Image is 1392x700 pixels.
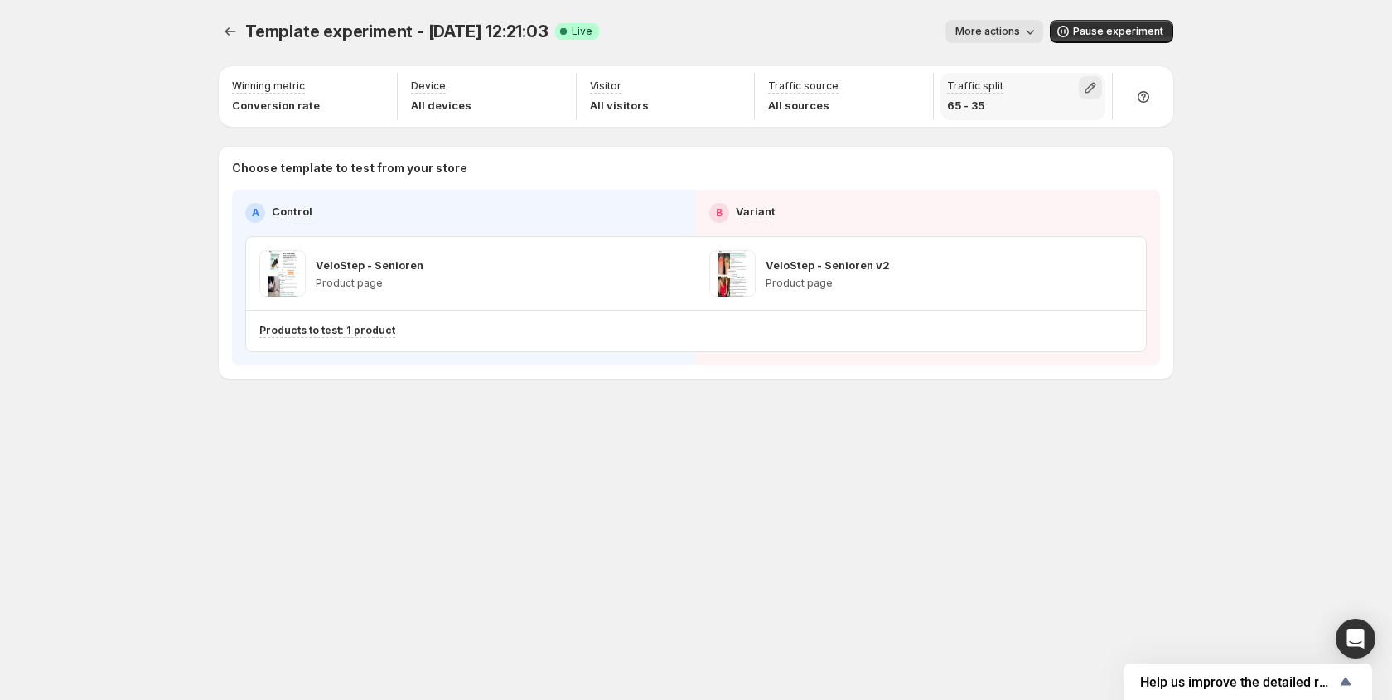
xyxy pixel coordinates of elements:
[1336,619,1375,659] div: Open Intercom Messenger
[766,277,890,290] p: Product page
[232,80,305,93] p: Winning metric
[316,257,423,273] p: VeloStep - Senioren
[572,25,592,38] span: Live
[716,206,723,220] h2: B
[590,97,649,113] p: All visitors
[1073,25,1163,38] span: Pause experiment
[709,250,756,297] img: VeloStep - Senioren v2
[316,277,423,290] p: Product page
[411,80,446,93] p: Device
[252,206,259,220] h2: A
[768,80,839,93] p: Traffic source
[768,97,839,113] p: All sources
[947,97,1003,113] p: 65 - 35
[736,203,776,220] p: Variant
[1140,674,1336,690] span: Help us improve the detailed report for A/B campaigns
[766,257,890,273] p: VeloStep - Senioren v2
[259,324,395,337] p: Products to test: 1 product
[1050,20,1173,43] button: Pause experiment
[955,25,1020,38] span: More actions
[272,203,312,220] p: Control
[947,80,1003,93] p: Traffic split
[245,22,549,41] span: Template experiment - [DATE] 12:21:03
[590,80,621,93] p: Visitor
[219,20,242,43] button: Experiments
[232,160,1160,176] p: Choose template to test from your store
[259,250,306,297] img: VeloStep - Senioren
[1140,672,1356,692] button: Show survey - Help us improve the detailed report for A/B campaigns
[411,97,471,113] p: All devices
[232,97,320,113] p: Conversion rate
[945,20,1043,43] button: More actions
